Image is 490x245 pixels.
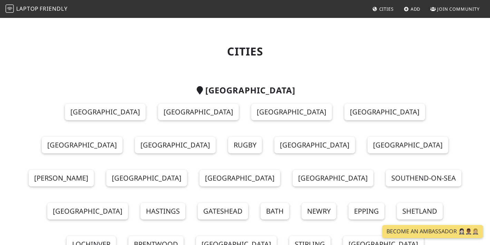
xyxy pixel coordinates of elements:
span: Cities [379,6,394,12]
a: Bath [261,203,289,220]
span: Laptop [16,5,39,12]
a: Southend-on-Sea [386,170,461,186]
a: Shetland [397,203,443,220]
a: LaptopFriendly LaptopFriendly [6,3,68,15]
a: [GEOGRAPHIC_DATA] [293,170,373,186]
a: [GEOGRAPHIC_DATA] [199,170,280,186]
a: Cities [370,3,396,15]
a: [GEOGRAPHIC_DATA] [47,203,128,220]
a: Newry [302,203,336,220]
a: [GEOGRAPHIC_DATA] [106,170,187,186]
img: LaptopFriendly [6,4,14,13]
a: [GEOGRAPHIC_DATA] [65,104,146,120]
a: [GEOGRAPHIC_DATA] [367,137,448,153]
span: Friendly [40,5,67,12]
a: [GEOGRAPHIC_DATA] [274,137,355,153]
span: Add [411,6,421,12]
a: [PERSON_NAME] [29,170,94,186]
a: Rugby [228,137,262,153]
span: Join Community [437,6,480,12]
a: [GEOGRAPHIC_DATA] [251,104,332,120]
a: [GEOGRAPHIC_DATA] [135,137,216,153]
a: [GEOGRAPHIC_DATA] [344,104,425,120]
a: Hastings [140,203,185,220]
a: [GEOGRAPHIC_DATA] [158,104,239,120]
a: Join Community [428,3,482,15]
a: Add [401,3,423,15]
a: Epping [349,203,384,220]
a: Gateshead [198,203,248,220]
a: Become an Ambassador 🤵🏻‍♀️🤵🏾‍♂️🤵🏼‍♀️ [382,225,483,238]
h2: [GEOGRAPHIC_DATA] [21,85,469,95]
a: [GEOGRAPHIC_DATA] [42,137,122,153]
h1: Cities [21,45,469,58]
